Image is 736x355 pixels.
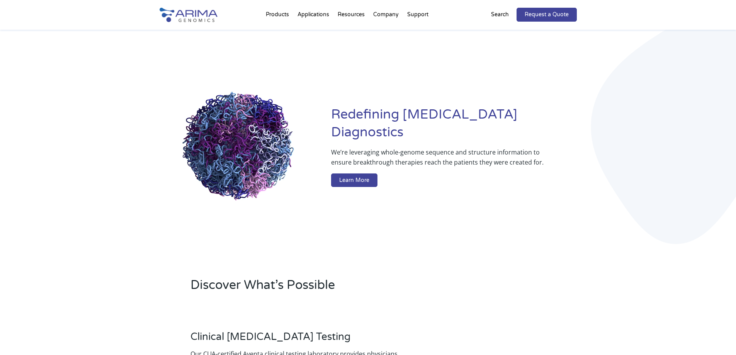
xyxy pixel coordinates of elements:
[190,277,467,300] h2: Discover What’s Possible
[160,8,218,22] img: Arima-Genomics-logo
[190,331,401,349] h3: Clinical [MEDICAL_DATA] Testing
[491,10,509,20] p: Search
[517,8,577,22] a: Request a Quote
[331,106,576,147] h1: Redefining [MEDICAL_DATA] Diagnostics
[331,173,377,187] a: Learn More
[331,147,546,173] p: We’re leveraging whole-genome sequence and structure information to ensure breakthrough therapies...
